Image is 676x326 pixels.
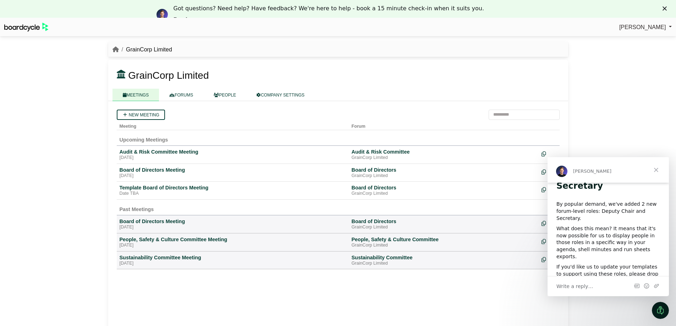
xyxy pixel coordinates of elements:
div: Sustainability Committee [352,254,536,261]
span: Upcoming Meetings [120,137,168,143]
span: Past Meetings [120,206,154,212]
a: Template Board of Directors Meeting Date TBA [120,184,346,197]
a: PEOPLE [203,89,246,101]
img: BoardcycleBlackGreen-aaafeed430059cb809a45853b8cf6d952af9d84e6e89e1f1685b34bfd5cb7d64.svg [4,23,48,32]
a: People, Safety & Culture Committee Meeting [DATE] [120,236,346,248]
div: Close [663,6,670,11]
div: [DATE] [120,173,346,179]
div: Audit & Risk Committee Meeting [120,149,346,155]
a: Sustainability Committee GrainCorp Limited [352,254,536,266]
a: MEETINGS [112,89,159,101]
div: [DATE] [120,225,346,230]
div: Template Board of Directors Meeting [120,184,346,191]
div: GrainCorp Limited [352,155,536,161]
a: Board of Directors Meeting [DATE] [120,218,346,230]
a: FORUMS [159,89,203,101]
div: Sustainability Committee Meeting [120,254,346,261]
div: GrainCorp Limited [352,191,536,197]
div: Make a copy [542,236,557,246]
div: GrainCorp Limited [352,261,536,266]
div: Board of Directors [352,218,536,225]
div: GrainCorp Limited [352,173,536,179]
div: Board of Directors [352,167,536,173]
a: Book now [174,16,205,24]
iframe: Intercom live chat [652,302,669,319]
span: [PERSON_NAME] [619,24,666,30]
div: Make a copy [542,149,557,158]
nav: breadcrumb [112,45,172,54]
th: Forum [349,120,539,130]
a: [PERSON_NAME] [619,23,672,32]
a: Board of Directors GrainCorp Limited [352,218,536,230]
div: Make a copy [542,184,557,194]
a: People, Safety & Culture Committee GrainCorp Limited [352,236,536,248]
div: Got questions? Need help? Have feedback? We're here to help - book a 15 minute check-in when it s... [174,5,484,12]
a: Board of Directors GrainCorp Limited [352,184,536,197]
div: [DATE] [120,243,346,248]
div: Board of Directors Meeting [120,167,346,173]
a: Sustainability Committee Meeting [DATE] [120,254,346,266]
div: [DATE] [120,261,346,266]
div: GrainCorp Limited [352,243,536,248]
a: Audit & Risk Committee Meeting [DATE] [120,149,346,161]
div: Make a copy [542,254,557,264]
div: [DATE] [120,155,346,161]
div: Board of Directors [352,184,536,191]
div: Make a copy [542,167,557,176]
div: Date TBA [120,191,346,197]
a: COMPANY SETTINGS [246,89,315,101]
iframe: Intercom live chat message [548,157,669,296]
a: New meeting [117,110,165,120]
div: People, Safety & Culture Committee [352,236,536,243]
li: GrainCorp Limited [119,45,172,54]
span: GrainCorp Limited [128,70,209,81]
a: Audit & Risk Committee GrainCorp Limited [352,149,536,161]
div: Audit & Risk Committee [352,149,536,155]
div: Make a copy [542,218,557,228]
a: Board of Directors GrainCorp Limited [352,167,536,179]
img: Profile image for Richard [156,9,168,20]
th: Meeting [117,120,349,130]
div: People, Safety & Culture Committee Meeting [120,236,346,243]
div: Board of Directors Meeting [120,218,346,225]
div: GrainCorp Limited [352,225,536,230]
a: Board of Directors Meeting [DATE] [120,167,346,179]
